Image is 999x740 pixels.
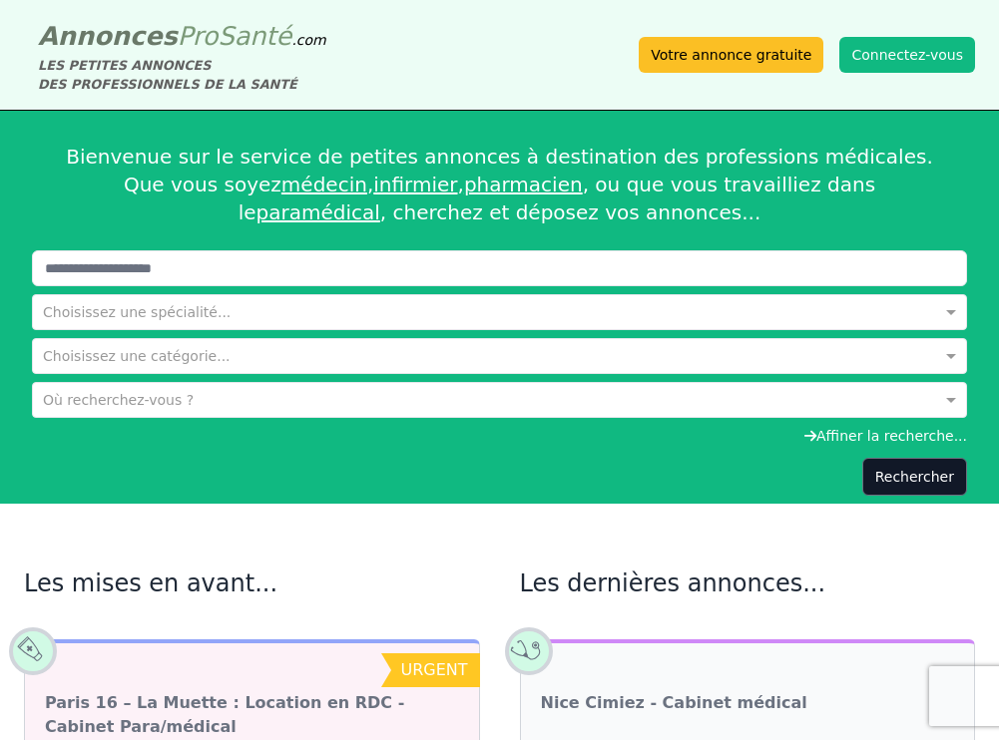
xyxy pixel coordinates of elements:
[256,200,380,224] a: paramédical
[38,21,326,51] a: AnnoncesProSanté.com
[38,21,178,51] span: Annonces
[45,691,459,739] a: Paris 16 – La Muette : Location en RDC - Cabinet Para/médical
[464,173,583,196] a: pharmacien
[520,567,976,599] h2: Les dernières annonces...
[373,173,457,196] a: infirmier
[639,37,823,73] a: Votre annonce gratuite
[178,21,219,51] span: Pro
[541,691,807,715] a: Nice Cimiez - Cabinet médical
[32,119,967,250] div: Bienvenue sur le service de petites annonces à destination des professions médicales. Que vous so...
[839,37,975,73] button: Connectez-vous
[218,21,291,51] span: Santé
[32,426,967,446] div: Affiner la recherche...
[38,56,326,94] div: LES PETITES ANNONCES DES PROFESSIONNELS DE LA SANTÉ
[281,173,367,196] a: médecin
[862,458,967,496] button: Rechercher
[291,32,325,48] span: .com
[400,660,467,679] span: urgent
[24,567,480,599] h2: Les mises en avant...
